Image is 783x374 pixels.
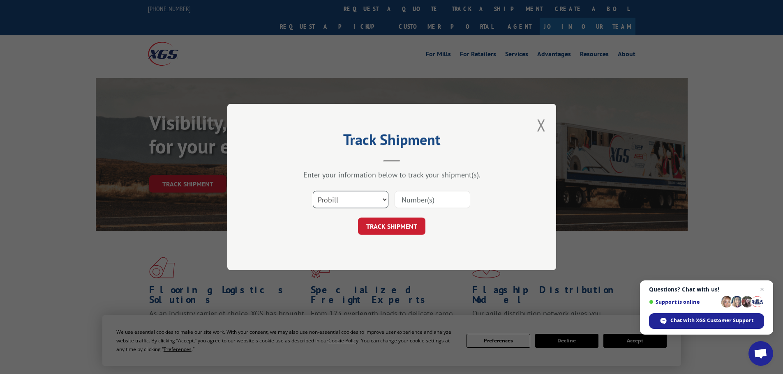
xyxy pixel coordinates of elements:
[649,299,718,305] span: Support is online
[748,341,773,366] a: Open chat
[268,170,515,179] div: Enter your information below to track your shipment(s).
[358,218,425,235] button: TRACK SHIPMENT
[649,313,764,329] span: Chat with XGS Customer Support
[670,317,753,324] span: Chat with XGS Customer Support
[649,286,764,293] span: Questions? Chat with us!
[537,114,546,136] button: Close modal
[395,191,470,208] input: Number(s)
[268,134,515,149] h2: Track Shipment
